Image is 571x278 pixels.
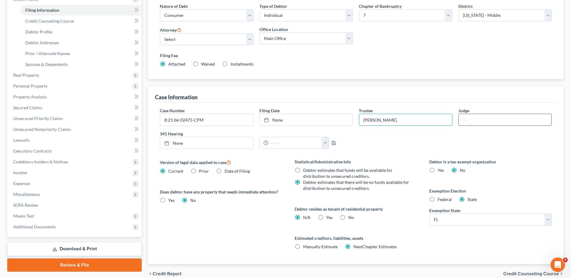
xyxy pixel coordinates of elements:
[190,198,196,203] span: No
[503,271,559,276] span: Credit Counseling Course
[459,114,551,125] input: --
[438,168,444,173] span: Yes
[348,215,354,220] span: No
[7,242,142,256] a: Download & Print
[160,159,282,166] label: Version of legal data applied to case
[25,29,52,34] span: Debtor Profile
[148,271,153,276] i: chevron_left
[13,127,71,132] span: Unsecured Nonpriority Claims
[13,83,48,88] span: Personal Property
[303,244,338,249] span: Manually Estimate
[25,40,59,45] span: Debtor Addresses
[160,137,253,149] a: None
[8,113,142,124] a: Unsecured Priority Claims
[7,258,142,272] a: Review & File
[295,159,417,165] label: Statistical/Administrative Info
[8,102,142,113] a: Secured Claims
[551,258,565,272] iframe: Intercom live chat
[8,91,142,102] a: Property Analysis
[359,114,452,125] input: --
[160,26,182,33] label: Attorney
[429,207,460,214] label: Exemption State
[458,107,469,114] label: Judge
[559,271,564,276] i: chevron_right
[438,197,452,202] span: Federal
[13,148,52,153] span: Executory Contracts
[20,59,142,70] a: Spouses & Dependents
[13,213,34,218] span: Means Test
[20,26,142,37] a: Debtor Profile
[25,62,68,67] span: Spouses & Dependents
[168,61,185,66] span: Attached
[359,107,373,114] label: Trustee
[160,189,282,195] label: Does debtor have any property that needs immediate attention?
[13,181,30,186] span: Expenses
[13,224,56,229] span: Additional Documents
[13,73,39,78] span: Real Property
[157,131,356,137] label: 341 Hearing
[503,271,564,276] button: Credit Counseling Course chevron_right
[13,94,47,99] span: Property Analysis
[259,26,288,32] label: Office Location
[259,3,287,9] label: Type of Debtor
[199,168,209,174] span: Prior
[160,52,552,59] label: Filing Fee
[260,114,352,125] a: None
[13,105,42,110] span: Secured Claims
[429,188,552,194] label: Exemption Election
[160,114,253,125] input: Enter case number...
[13,159,68,164] span: Codebtors Insiders & Notices
[326,215,333,220] span: Yes
[303,215,311,220] span: N/A
[259,107,280,114] label: Filing Date
[20,5,142,16] a: Filing Information
[295,206,417,212] label: Debtor resides as tenant of residential property
[8,146,142,156] a: Executory Contracts
[225,168,250,174] span: Date of Filing
[201,61,215,66] span: Waived
[429,159,552,165] label: Debtor is a tax exempt organization
[13,170,27,175] span: Income
[303,168,393,179] span: Debtor estimates that funds will be available for distribution to unsecured creditors.
[155,94,197,101] div: Case Information
[160,3,188,9] label: Nature of Debt
[168,168,183,174] span: Current
[458,3,473,9] label: District
[13,116,63,121] span: Unsecured Priority Claims
[8,124,142,135] a: Unsecured Nonpriority Claims
[25,8,59,13] span: Filing Information
[460,168,465,173] span: No
[359,3,402,9] label: Chapter of Bankruptcy
[20,37,142,48] a: Debtor Addresses
[231,61,253,66] span: Installments
[13,137,29,143] span: Lawsuits
[153,271,182,276] span: Credit Report
[13,202,38,208] span: SOFA Review
[160,107,185,114] label: Case Number
[20,48,142,59] a: Prior / Alternate Names
[295,235,417,241] label: Estimated creditors, liabilities, assets
[8,200,142,211] a: SOFA Review
[20,16,142,26] a: Credit Counseling Course
[148,271,182,276] button: chevron_left Credit Report
[268,137,322,149] input: -- : --
[25,18,74,23] span: Credit Counseling Course
[563,258,568,262] span: 5
[25,51,70,56] span: Prior / Alternate Names
[467,197,477,202] span: State
[13,192,40,197] span: Miscellaneous
[353,244,397,249] span: NextChapter Estimates
[8,135,142,146] a: Lawsuits
[303,180,409,191] span: Debtor estimates that there will be no funds available for distribution to unsecured creditors.
[168,198,175,203] span: Yes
